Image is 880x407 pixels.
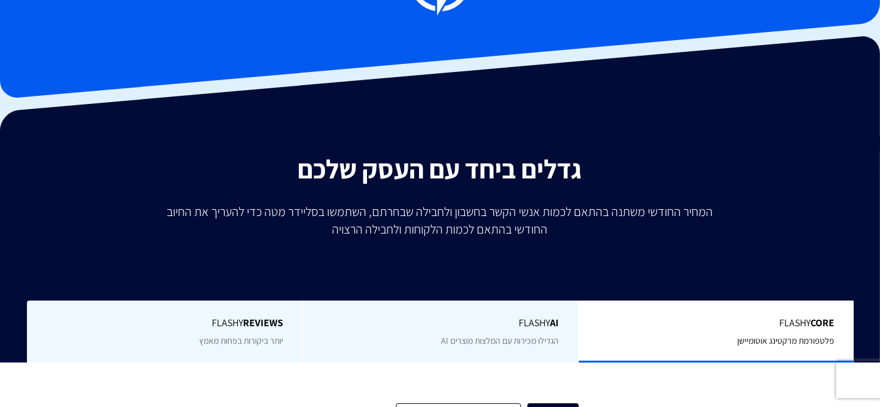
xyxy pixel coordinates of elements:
[9,155,871,183] h2: גדלים ביחד עם העסק שלכם
[550,316,559,329] b: AI
[598,316,834,331] span: Flashy
[243,316,283,329] b: REVIEWS
[811,316,835,329] b: Core
[322,316,559,331] span: Flashy
[45,316,283,331] span: Flashy
[738,335,835,346] span: פלטפורמת מרקטינג אוטומיישן
[199,335,283,346] span: יותר ביקורות בפחות מאמץ
[158,203,722,238] p: המחיר החודשי משתנה בהתאם לכמות אנשי הקשר בחשבון ולחבילה שבחרתם, השתמשו בסליידר מטה כדי להעריך את ...
[441,335,559,346] span: הגדילו מכירות עם המלצות מוצרים AI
